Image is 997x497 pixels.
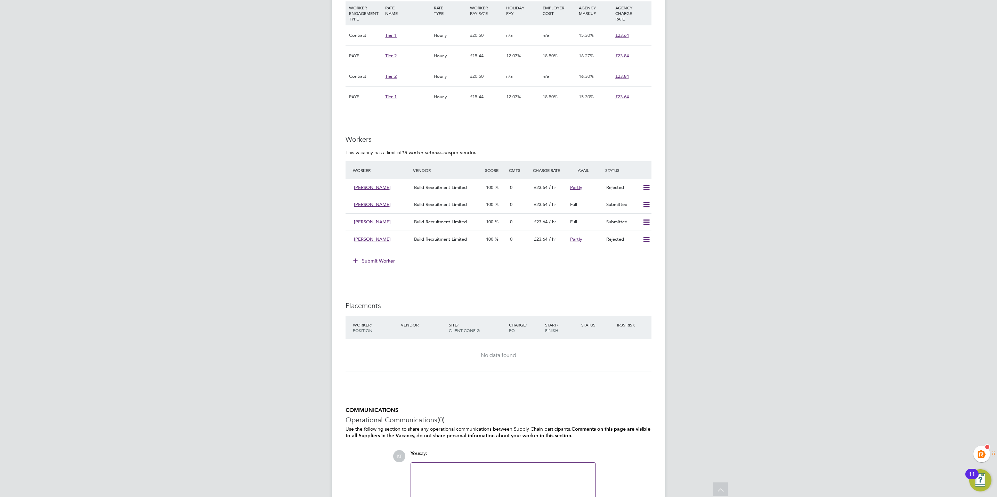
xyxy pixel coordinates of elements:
[603,216,640,228] div: Submitted
[510,236,512,242] span: 0
[543,318,579,337] div: Start
[346,149,651,156] p: This vacancy has a limit of per vendor.
[579,73,594,79] span: 16.30%
[543,53,558,59] span: 18.50%
[354,236,391,242] span: [PERSON_NAME]
[570,219,577,225] span: Full
[402,149,451,156] em: 18 worker submissions
[385,32,397,38] span: Tier 1
[543,94,558,100] span: 18.50%
[354,219,391,225] span: [PERSON_NAME]
[570,201,577,207] span: Full
[354,184,391,190] span: [PERSON_NAME]
[486,184,493,190] span: 100
[414,236,467,242] span: Build Recruitment Limited
[449,322,480,333] span: / Client Config
[385,94,397,100] span: Tier 1
[432,1,468,19] div: RATE TYPE
[504,1,541,19] div: HOLIDAY PAY
[543,32,549,38] span: n/a
[432,46,468,66] div: Hourly
[468,87,504,107] div: £15.44
[354,201,391,207] span: [PERSON_NAME]
[549,219,556,225] span: / hr
[346,426,650,439] b: Comments on this page are visible to all Suppliers in the Vacancy, do not share personal informat...
[545,322,558,333] span: / Finish
[346,407,651,414] h5: COMMUNICATIONS
[468,1,504,19] div: WORKER PAY RATE
[510,184,512,190] span: 0
[615,318,639,331] div: IR35 Risk
[346,135,651,144] h3: Workers
[411,164,483,176] div: Vendor
[615,53,629,59] span: £23.84
[347,87,383,107] div: PAYE
[577,1,613,19] div: AGENCY MARKUP
[534,219,548,225] span: £23.64
[411,450,596,462] div: say:
[347,25,383,45] div: Contract
[510,201,512,207] span: 0
[509,322,527,333] span: / PO
[549,236,556,242] span: / hr
[534,236,548,242] span: £23.64
[348,255,400,266] button: Submit Worker
[346,301,651,310] h3: Placements
[603,199,640,210] div: Submitted
[486,236,493,242] span: 100
[347,66,383,86] div: Contract
[468,25,504,45] div: £20.50
[351,164,411,176] div: Worker
[614,1,650,25] div: AGENCY CHARGE RATE
[549,184,556,190] span: / hr
[447,318,507,337] div: Site
[579,94,594,100] span: 15.30%
[570,184,582,190] span: Partly
[969,469,991,491] button: Open Resource Center, 11 new notifications
[486,219,493,225] span: 100
[352,352,645,359] div: No data found
[468,46,504,66] div: £15.44
[603,234,640,245] div: Rejected
[414,184,467,190] span: Build Recruitment Limited
[437,415,445,424] span: (0)
[567,164,603,176] div: Avail
[506,73,513,79] span: n/a
[969,474,975,483] div: 11
[531,164,567,176] div: Charge Rate
[393,450,405,462] span: KT
[346,415,651,424] h3: Operational Communications
[534,201,548,207] span: £23.64
[347,46,383,66] div: PAYE
[603,164,651,176] div: Status
[432,87,468,107] div: Hourly
[579,32,594,38] span: 15.30%
[506,53,521,59] span: 12.07%
[570,236,582,242] span: Partly
[543,73,549,79] span: n/a
[351,318,399,337] div: Worker
[541,1,577,19] div: EMPLOYER COST
[507,318,543,337] div: Charge
[579,53,594,59] span: 16.27%
[353,322,372,333] span: / Position
[468,66,504,86] div: £20.50
[603,182,640,193] div: Rejected
[510,219,512,225] span: 0
[483,164,507,176] div: Score
[346,426,651,439] p: Use the following section to share any operational communications between Supply Chain participants.
[486,201,493,207] span: 100
[432,66,468,86] div: Hourly
[383,1,432,19] div: RATE NAME
[534,184,548,190] span: £23.64
[414,201,467,207] span: Build Recruitment Limited
[411,450,419,456] span: You
[399,318,447,331] div: Vendor
[432,25,468,45] div: Hourly
[549,201,556,207] span: / hr
[615,73,629,79] span: £23.84
[507,164,531,176] div: Cmts
[615,32,629,38] span: £23.64
[506,32,513,38] span: n/a
[579,318,616,331] div: Status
